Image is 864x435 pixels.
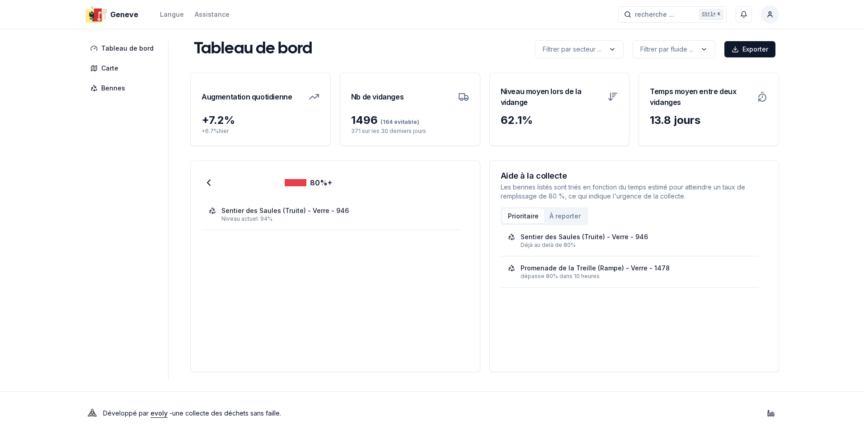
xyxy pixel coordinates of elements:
span: Bennes [101,84,125,93]
a: Tableau de bord [85,40,163,57]
button: À reporter [544,209,586,223]
div: Sentier des Saules (Truite) - Verre - 946 [221,206,349,215]
a: evoly [150,409,168,417]
div: Déjà au delà de 80% [521,241,752,249]
span: (164 évitable) [378,118,419,125]
h3: Temps moyen entre deux vidanges [650,84,751,109]
button: label [535,40,624,58]
img: Geneve Logo [85,4,107,25]
div: 1496 [351,113,469,128]
button: Exporter [724,41,775,57]
button: Langue [160,9,184,20]
span: Carte [101,64,118,73]
button: recherche ...Ctrl+K [618,6,727,23]
h3: Nb de vidanges [351,84,404,109]
a: Geneve [85,9,142,20]
div: dépasse 80% dans 10 heures [521,273,752,280]
h3: Aide à la collecte [501,172,768,180]
div: 62.1 % [501,113,619,128]
a: Bennes [85,80,163,96]
img: Evoly Logo [85,406,99,421]
div: Niveau actuel: 94% [221,215,453,222]
a: Carte [85,60,163,76]
p: Les bennes listés sont triés en fonction du temps estimé pour atteindre un taux de remplissage de... [501,183,768,201]
div: 80%+ [285,177,332,188]
div: + 7.2 % [202,113,319,128]
div: Promenade de la Treille (Rampe) - Verre - 1478 [521,264,670,273]
div: Sentier des Saules (Truite) - Verre - 946 [521,232,648,241]
p: Développé par - une collecte des déchets sans faille . [103,407,281,420]
h3: Niveau moyen lors de la vidange [501,84,602,109]
span: Tableau de bord [101,44,154,53]
button: label [633,40,715,58]
p: + 6.7 % hier [202,128,319,135]
a: Assistance [195,9,230,20]
h1: Tableau de bord [194,40,312,58]
div: 13.8 jours [650,113,768,128]
div: Langue [160,10,184,19]
h3: Augmentation quotidienne [202,84,292,109]
a: Sentier des Saules (Truite) - Verre - 946Niveau actuel: 94% [209,206,453,222]
p: Filtrer par secteur ... [543,45,601,54]
a: Sentier des Saules (Truite) - Verre - 946Déjà au delà de 80% [508,232,752,249]
p: Filtrer par fluide ... [640,45,693,54]
a: Promenade de la Treille (Rampe) - Verre - 1478dépasse 80% dans 10 heures [508,264,752,280]
button: Prioritaire [502,209,544,223]
span: Geneve [110,9,138,20]
p: 371 sur les 30 derniers jours [351,128,469,135]
span: recherche ... [635,10,674,19]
